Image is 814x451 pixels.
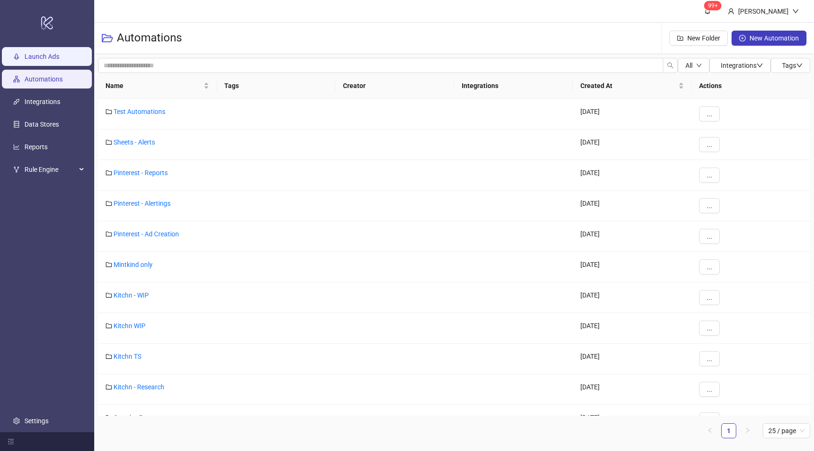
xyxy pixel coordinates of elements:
[106,261,112,268] span: folder
[699,259,720,274] button: ...
[685,62,692,69] span: All
[114,353,141,360] a: Kitchn TS
[106,139,112,145] span: folder
[24,160,76,179] span: Rule Engine
[114,261,153,268] a: Mintkind only
[106,414,112,421] span: folder
[114,322,146,330] a: Kitchn WIP
[707,171,712,179] span: ...
[678,58,709,73] button: Alldown
[24,417,49,425] a: Settings
[707,202,712,209] span: ...
[13,166,20,173] span: fork
[114,169,168,177] a: Pinterest - Reports
[217,73,335,99] th: Tags
[707,263,712,271] span: ...
[739,35,746,41] span: plus-circle
[106,200,112,207] span: folder
[728,8,734,15] span: user
[699,290,720,305] button: ...
[573,313,692,344] div: [DATE]
[106,231,112,237] span: folder
[106,169,112,176] span: folder
[707,294,712,301] span: ...
[573,129,692,160] div: [DATE]
[722,424,736,438] a: 1
[699,168,720,183] button: ...
[704,1,722,10] sup: 424
[114,138,155,146] a: Sheets - Alerts
[573,221,692,252] div: [DATE]
[114,230,179,238] a: Pinterest - Ad Creation
[721,62,763,69] span: Integrations
[732,31,806,46] button: New Automation
[771,58,810,73] button: Tagsdown
[106,108,112,115] span: folder
[98,73,217,99] th: Name
[106,81,202,91] span: Name
[106,322,112,329] span: folder
[707,110,712,118] span: ...
[782,62,803,69] span: Tags
[335,73,454,99] th: Creator
[114,383,164,391] a: Kitchn - Research
[573,405,692,435] div: [DATE]
[796,62,803,69] span: down
[24,75,63,83] a: Automations
[699,321,720,336] button: ...
[768,424,805,438] span: 25 / page
[24,98,60,105] a: Integrations
[699,137,720,152] button: ...
[745,427,750,433] span: right
[692,73,810,99] th: Actions
[106,353,112,360] span: folder
[699,382,720,397] button: ...
[749,34,799,42] span: New Automation
[573,160,692,191] div: [DATE]
[687,34,720,42] span: New Folder
[792,8,799,15] span: down
[721,423,736,438] li: 1
[580,81,676,91] span: Created At
[106,292,112,298] span: folder
[114,200,171,207] a: Pinterest - Alertings
[699,198,720,213] button: ...
[24,53,59,60] a: Launch Ads
[114,414,162,421] a: Google - Reports
[707,141,712,148] span: ...
[699,106,720,121] button: ...
[696,63,702,68] span: down
[667,62,674,69] span: search
[454,73,573,99] th: Integrations
[709,58,771,73] button: Integrationsdown
[573,282,692,313] div: [DATE]
[740,423,755,438] button: right
[707,355,712,362] span: ...
[114,108,165,115] a: Test Automations
[707,427,713,433] span: left
[24,143,48,151] a: Reports
[102,32,113,44] span: folder-open
[114,291,149,299] a: Kitchn - WIP
[573,99,692,129] div: [DATE]
[117,31,182,46] h3: Automations
[677,35,684,41] span: folder-add
[699,229,720,244] button: ...
[702,423,717,438] button: left
[707,233,712,240] span: ...
[704,8,711,14] span: bell
[573,191,692,221] div: [DATE]
[24,121,59,128] a: Data Stores
[702,423,717,438] li: Previous Page
[573,252,692,282] div: [DATE]
[707,386,712,393] span: ...
[707,324,712,332] span: ...
[573,73,692,99] th: Created At
[757,62,763,69] span: down
[573,374,692,405] div: [DATE]
[106,384,112,390] span: folder
[8,438,14,445] span: menu-fold
[734,6,792,16] div: [PERSON_NAME]
[669,31,728,46] button: New Folder
[699,351,720,366] button: ...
